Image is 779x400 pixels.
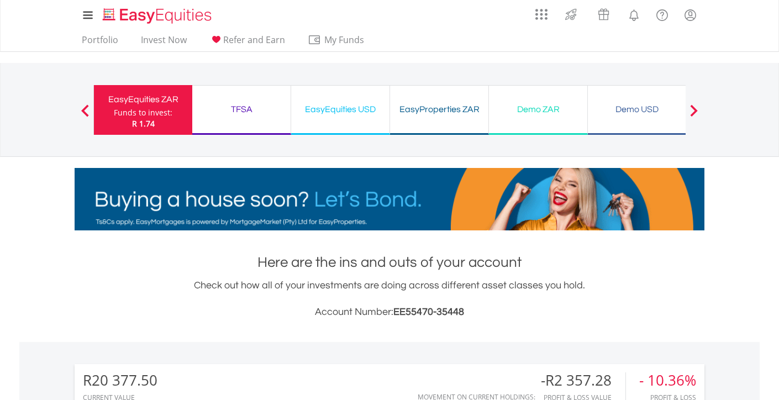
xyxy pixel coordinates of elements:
[620,3,648,25] a: Notifications
[393,307,464,317] span: EE55470-35448
[98,3,216,25] a: Home page
[535,8,548,20] img: grid-menu-icon.svg
[541,372,625,388] div: -R2 357.28
[496,102,581,117] div: Demo ZAR
[594,102,680,117] div: Demo USD
[648,3,676,25] a: FAQ's and Support
[205,34,290,51] a: Refer and Earn
[75,252,704,272] h1: Here are the ins and outs of your account
[101,92,186,107] div: EasyEquities ZAR
[75,304,704,320] h3: Account Number:
[397,102,482,117] div: EasyProperties ZAR
[114,107,172,118] div: Funds to invest:
[77,34,123,51] a: Portfolio
[75,168,704,230] img: EasyMortage Promotion Banner
[639,372,696,388] div: - 10.36%
[676,3,704,27] a: My Profile
[683,110,705,121] button: Next
[528,3,555,20] a: AppsGrid
[308,33,380,47] span: My Funds
[83,372,157,388] div: R20 377.50
[136,34,191,51] a: Invest Now
[199,102,284,117] div: TFSA
[75,278,704,320] div: Check out how all of your investments are doing across different asset classes you hold.
[223,34,285,46] span: Refer and Earn
[587,3,620,23] a: Vouchers
[74,110,96,121] button: Previous
[562,6,580,23] img: thrive-v2.svg
[132,118,155,129] span: R 1.74
[298,102,383,117] div: EasyEquities USD
[594,6,613,23] img: vouchers-v2.svg
[101,7,216,25] img: EasyEquities_Logo.png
